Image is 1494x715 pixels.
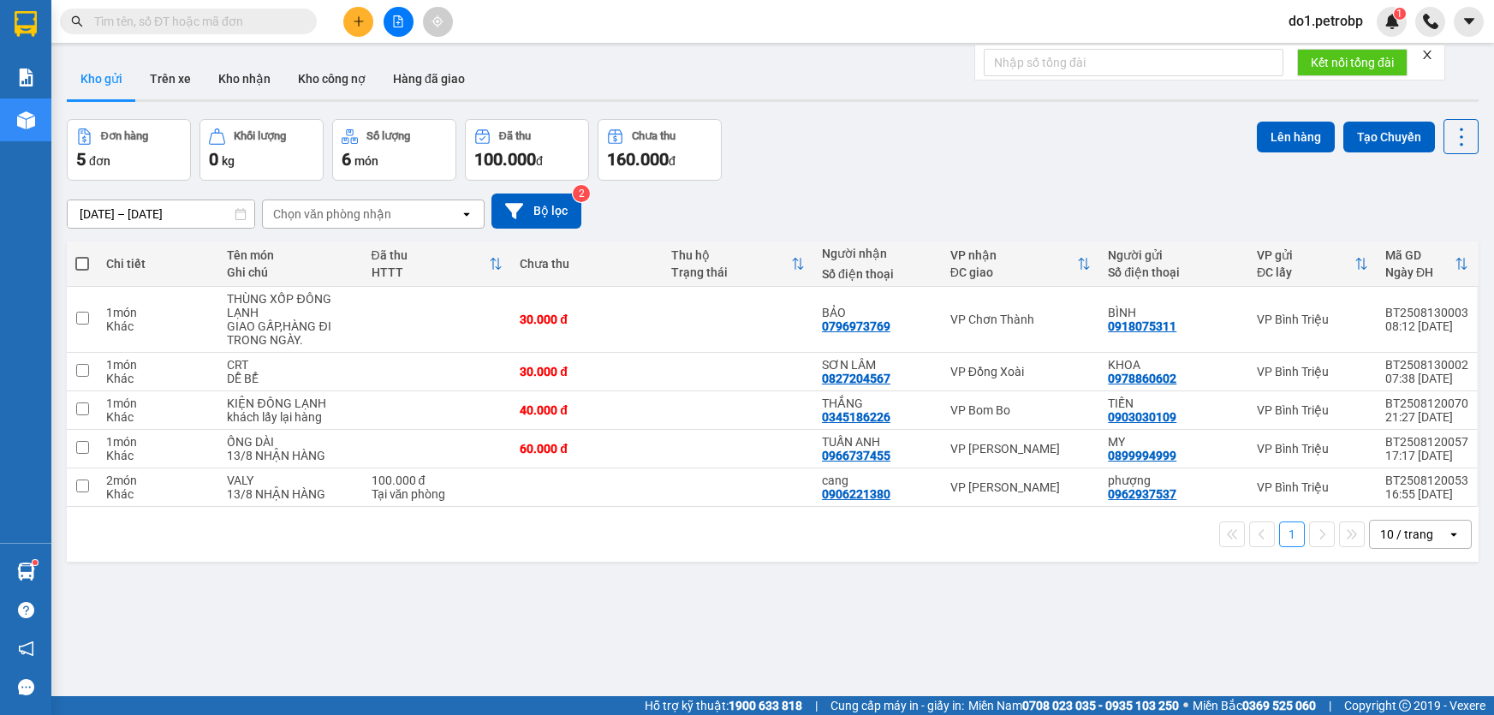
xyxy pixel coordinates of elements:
[342,149,351,170] span: 6
[227,449,354,462] div: 13/8 NHẬN HÀNG
[17,563,35,581] img: warehouse-icon
[1257,313,1368,326] div: VP Bình Triệu
[199,119,324,181] button: Khối lượng0kg
[1257,248,1354,262] div: VP gửi
[106,306,210,319] div: 1 món
[1257,122,1335,152] button: Lên hàng
[1108,474,1240,487] div: phượng
[227,396,354,410] div: KIỆN ĐÔNG LẠNH
[18,679,34,695] span: message
[1108,358,1240,372] div: KHOA
[372,248,490,262] div: Đã thu
[1396,8,1402,20] span: 1
[227,410,354,424] div: khách lấy lại hàng
[227,358,354,372] div: CRT
[106,319,210,333] div: Khác
[227,319,354,347] div: GIAO GẤP,HÀNG ĐI TRONG NGÀY.
[353,15,365,27] span: plus
[1248,241,1377,287] th: Toggle SortBy
[598,119,722,181] button: Chưa thu160.000đ
[227,372,354,385] div: DỄ BỂ
[227,435,354,449] div: ỐNG DÀI
[1385,265,1455,279] div: Ngày ĐH
[71,15,83,27] span: search
[227,474,354,487] div: VALY
[1311,53,1394,72] span: Kết nối tổng đài
[101,130,148,142] div: Đơn hàng
[106,257,210,271] div: Chi tiết
[1257,265,1354,279] div: ĐC lấy
[1385,474,1468,487] div: BT2508120053
[1257,365,1368,378] div: VP Bình Triệu
[1183,702,1188,709] span: ⚪️
[1108,372,1176,385] div: 0978860602
[1022,699,1179,712] strong: 0708 023 035 - 0935 103 250
[17,69,35,86] img: solution-icon
[968,696,1179,715] span: Miền Nam
[106,449,210,462] div: Khác
[520,442,653,456] div: 60.000 đ
[520,365,653,378] div: 30.000 đ
[18,641,34,657] span: notification
[1385,487,1468,501] div: 16:55 [DATE]
[573,185,590,202] sup: 2
[67,119,191,181] button: Đơn hàng5đơn
[822,267,933,281] div: Số điện thoại
[284,58,379,99] button: Kho công nợ
[950,248,1078,262] div: VP nhận
[830,696,964,715] span: Cung cấp máy in - giấy in:
[423,7,453,37] button: aim
[227,487,354,501] div: 13/8 NHẬN HÀNG
[392,15,404,27] span: file-add
[499,130,531,142] div: Đã thu
[1394,8,1406,20] sup: 1
[1329,696,1331,715] span: |
[950,365,1092,378] div: VP Đồng Xoài
[343,7,373,37] button: plus
[822,396,933,410] div: THẮNG
[15,11,37,37] img: logo-vxr
[1454,7,1484,37] button: caret-down
[822,306,933,319] div: BẢO
[1377,241,1477,287] th: Toggle SortBy
[94,12,296,31] input: Tìm tên, số ĐT hoặc mã đơn
[1385,306,1468,319] div: BT2508130003
[354,154,378,168] span: món
[942,241,1100,287] th: Toggle SortBy
[106,396,210,410] div: 1 món
[1385,449,1468,462] div: 17:17 [DATE]
[1108,410,1176,424] div: 0903030109
[1108,319,1176,333] div: 0918075311
[234,130,286,142] div: Khối lượng
[18,602,34,618] span: question-circle
[1108,435,1240,449] div: MY
[1108,265,1240,279] div: Số điện thoại
[1242,699,1316,712] strong: 0369 525 060
[227,248,354,262] div: Tên món
[76,149,86,170] span: 5
[332,119,456,181] button: Số lượng6món
[205,58,284,99] button: Kho nhận
[1279,521,1305,547] button: 1
[1108,449,1176,462] div: 0899994999
[520,403,653,417] div: 40.000 đ
[1108,306,1240,319] div: BÌNH
[1385,410,1468,424] div: 21:27 [DATE]
[671,265,791,279] div: Trạng thái
[950,313,1092,326] div: VP Chơn Thành
[1297,49,1408,76] button: Kết nối tổng đài
[67,58,136,99] button: Kho gửi
[815,696,818,715] span: |
[822,435,933,449] div: TUẤN ANH
[474,149,536,170] span: 100.000
[1461,14,1477,29] span: caret-down
[1385,435,1468,449] div: BT2508120057
[822,449,890,462] div: 0966737455
[106,372,210,385] div: Khác
[17,111,35,129] img: warehouse-icon
[822,474,933,487] div: cang
[379,58,479,99] button: Hàng đã giao
[1385,372,1468,385] div: 07:38 [DATE]
[729,699,802,712] strong: 1900 633 818
[1380,526,1433,543] div: 10 / trang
